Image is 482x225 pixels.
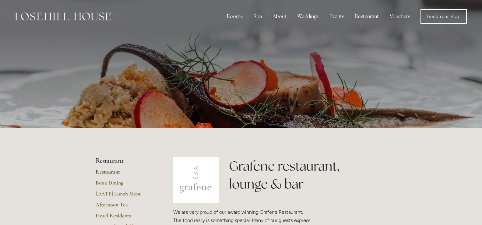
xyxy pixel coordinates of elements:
[385,10,415,23] a: Vouchers
[420,9,467,24] a: Book Your Stay
[96,157,154,165] li: Restaurant
[96,190,154,201] a: [DATE] Lunch Menu
[173,157,219,203] img: grafene.jpg
[96,179,154,190] a: Book Dining
[222,10,248,23] div: Rooms
[249,10,267,23] div: Spa
[96,168,154,179] a: Restaurant
[325,10,349,23] div: Events
[350,10,384,23] div: Restaurant
[15,12,111,20] img: Losehill House
[96,201,154,212] a: Afternoon Tea
[229,157,386,193] h1: Grafene restaurant, lounge & bar
[268,10,291,23] div: About
[293,10,323,23] div: Weddings
[96,212,154,223] a: Hotel Residents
